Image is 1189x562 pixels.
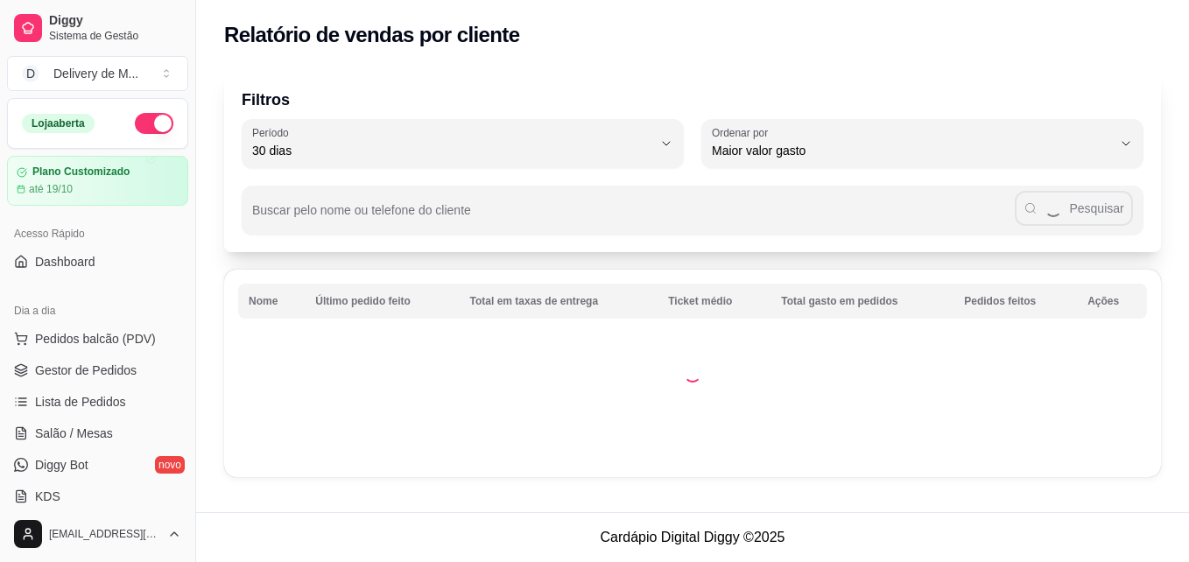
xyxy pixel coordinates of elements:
[684,365,701,383] div: Loading
[252,142,652,159] span: 30 dias
[49,527,160,541] span: [EMAIL_ADDRESS][DOMAIN_NAME]
[7,482,188,510] a: KDS
[35,488,60,505] span: KDS
[252,208,1015,226] input: Buscar pelo nome ou telefone do cliente
[35,362,137,379] span: Gestor de Pedidos
[7,513,188,555] button: [EMAIL_ADDRESS][DOMAIN_NAME]
[22,114,95,133] div: Loja aberta
[242,119,684,168] button: Período30 dias
[7,325,188,353] button: Pedidos balcão (PDV)
[35,393,126,411] span: Lista de Pedidos
[35,330,156,348] span: Pedidos balcão (PDV)
[7,220,188,248] div: Acesso Rápido
[7,388,188,416] a: Lista de Pedidos
[7,419,188,447] a: Salão / Mesas
[53,65,138,82] div: Delivery de M ...
[35,425,113,442] span: Salão / Mesas
[32,165,130,179] article: Plano Customizado
[701,119,1143,168] button: Ordenar porMaior valor gasto
[7,356,188,384] a: Gestor de Pedidos
[7,7,188,49] a: DiggySistema de Gestão
[35,253,95,270] span: Dashboard
[7,248,188,276] a: Dashboard
[7,297,188,325] div: Dia a dia
[135,113,173,134] button: Alterar Status
[29,182,73,196] article: até 19/10
[49,29,181,43] span: Sistema de Gestão
[7,156,188,206] a: Plano Customizadoaté 19/10
[7,451,188,479] a: Diggy Botnovo
[252,125,294,140] label: Período
[712,125,774,140] label: Ordenar por
[7,56,188,91] button: Select a team
[224,21,520,49] h2: Relatório de vendas por cliente
[242,88,1143,112] p: Filtros
[22,65,39,82] span: D
[196,512,1189,562] footer: Cardápio Digital Diggy © 2025
[49,13,181,29] span: Diggy
[712,142,1112,159] span: Maior valor gasto
[35,456,88,474] span: Diggy Bot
